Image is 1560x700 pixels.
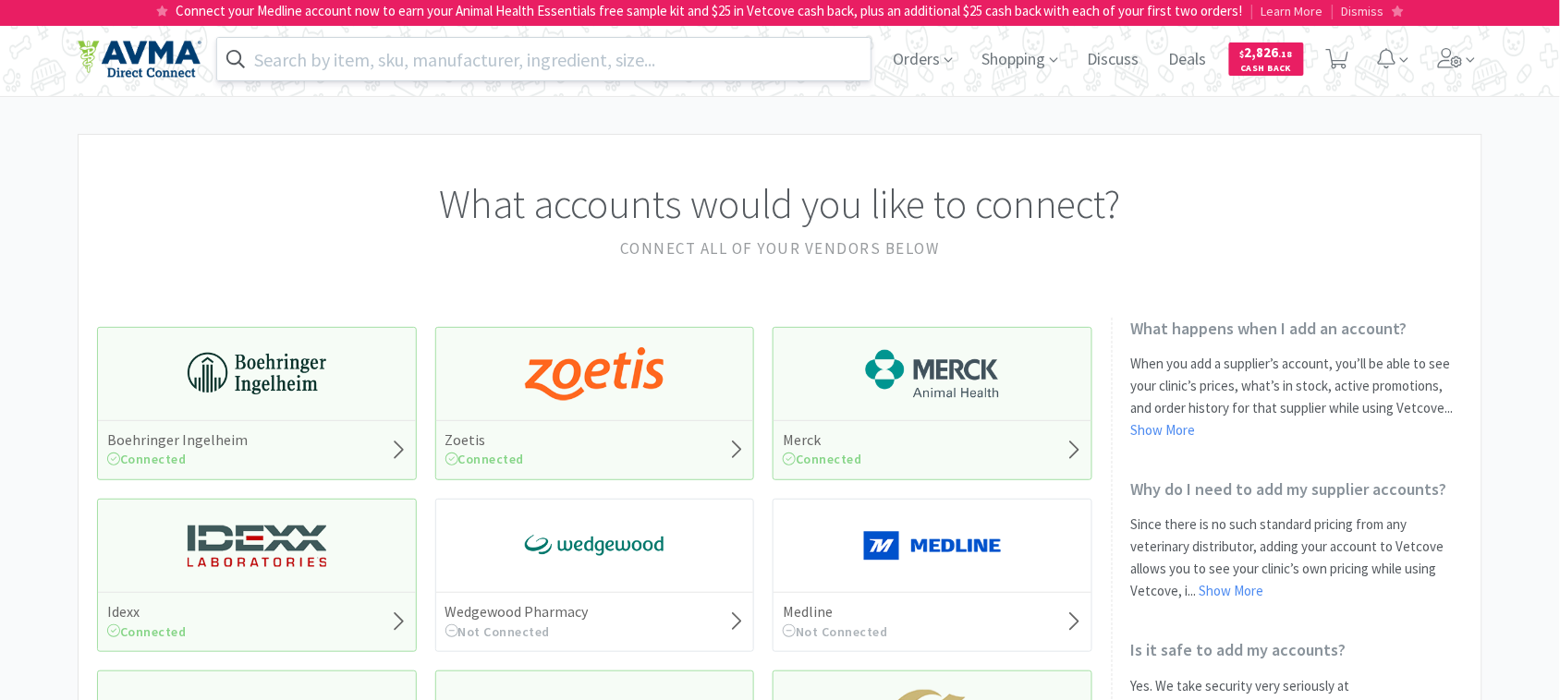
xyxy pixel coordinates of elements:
[1342,3,1384,19] span: Dismiss
[1131,421,1196,439] a: Show More
[783,623,888,640] span: Not Connected
[97,172,1463,236] h1: What accounts would you like to connect?
[1240,43,1293,61] span: 2,826
[107,430,248,450] h5: Boehringer Ingelheim
[445,623,551,640] span: Not Connected
[217,38,871,80] input: Search by item, sku, manufacturer, ingredient, size...
[886,22,960,96] span: Orders
[783,602,888,622] h5: Medline
[525,346,664,402] img: a673e5ab4e5e497494167fe422e9a3ab.png
[1080,22,1147,96] span: Discuss
[783,451,862,467] span: Connected
[1131,639,1463,660] h2: Is it safe to add my accounts?
[783,430,862,450] h5: Merck
[863,518,1002,573] img: a646391c64b94eb2892348a965bf03f3_134.png
[975,22,1066,96] span: Shopping
[1250,2,1254,19] span: |
[445,602,589,622] h5: Wedgewood Pharmacy
[188,346,326,402] img: 730db3968b864e76bcafd0174db25112_22.png
[107,451,187,467] span: Connected
[1200,582,1264,599] a: Show More
[1279,48,1293,60] span: . 18
[188,518,326,573] img: 13250b0087d44d67bb1668360c5632f9_13.png
[1331,2,1335,19] span: |
[1240,64,1293,76] span: Cash Back
[1229,34,1304,84] a: $2,826.18Cash Back
[1131,513,1463,602] p: Since there is no such standard pricing from any veterinary distributor, adding your account to V...
[1131,318,1463,339] h2: What happens when I add an account?
[445,451,525,467] span: Connected
[107,623,187,640] span: Connected
[1131,353,1463,441] p: When you add a supplier’s account, you’ll be able to see your clinic’s prices, what’s in stock, a...
[78,40,201,78] img: e4e33dab9f054f5782a47901c742baa9_102.png
[1080,52,1147,68] a: Discuss
[1240,48,1245,60] span: $
[445,430,525,450] h5: Zoetis
[863,346,1002,402] img: 6d7abf38e3b8462597f4a2f88dede81e_176.png
[1261,3,1323,19] span: Learn More
[97,236,1463,261] h2: Connect all of your vendors below
[1131,478,1463,500] h2: Why do I need to add my supplier accounts?
[1162,52,1214,68] a: Deals
[525,518,664,573] img: e40baf8987b14801afb1611fffac9ca4_8.png
[107,602,187,622] h5: Idexx
[1162,22,1214,96] span: Deals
